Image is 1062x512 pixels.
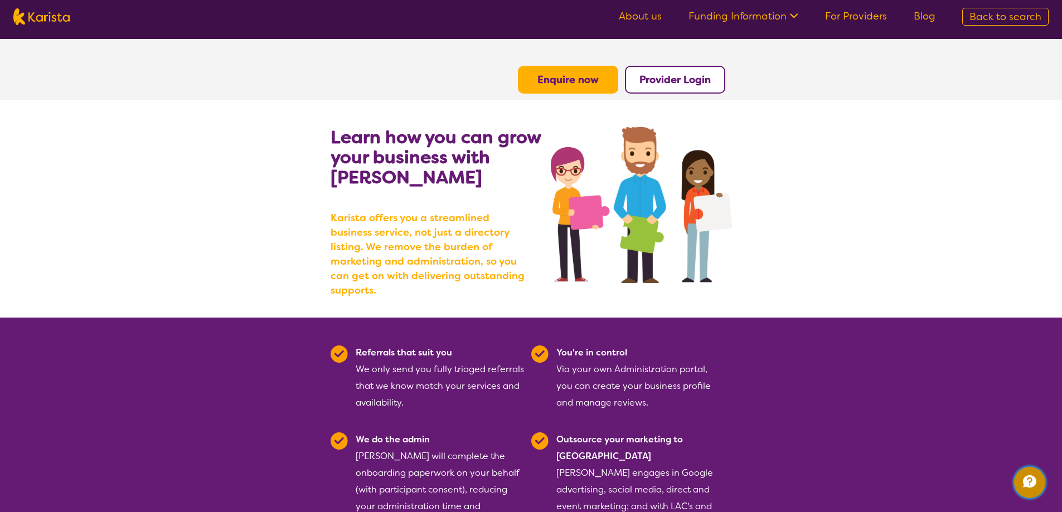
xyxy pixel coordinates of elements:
[356,433,430,445] b: We do the admin
[825,9,887,23] a: For Providers
[551,127,731,283] img: grow your business with Karista
[531,432,549,450] img: Tick
[556,344,725,411] div: Via your own Administration portal, you can create your business profile and manage reviews.
[969,10,1041,23] span: Back to search
[625,66,725,94] button: Provider Login
[556,347,627,358] b: You're in control
[639,73,711,86] a: Provider Login
[518,66,618,94] button: Enquire now
[537,73,599,86] a: Enquire now
[688,9,798,23] a: Funding Information
[556,433,683,462] b: Outsource your marketing to [GEOGRAPHIC_DATA]
[914,9,935,23] a: Blog
[331,125,541,189] b: Learn how you can grow your business with [PERSON_NAME]
[1014,467,1045,498] button: Channel Menu
[619,9,662,23] a: About us
[331,345,348,363] img: Tick
[331,432,348,450] img: Tick
[962,8,1049,26] a: Back to search
[331,211,531,298] b: Karista offers you a streamlined business service, not just a directory listing. We remove the bu...
[356,344,525,411] div: We only send you fully triaged referrals that we know match your services and availability.
[13,8,70,25] img: Karista logo
[356,347,452,358] b: Referrals that suit you
[531,345,549,363] img: Tick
